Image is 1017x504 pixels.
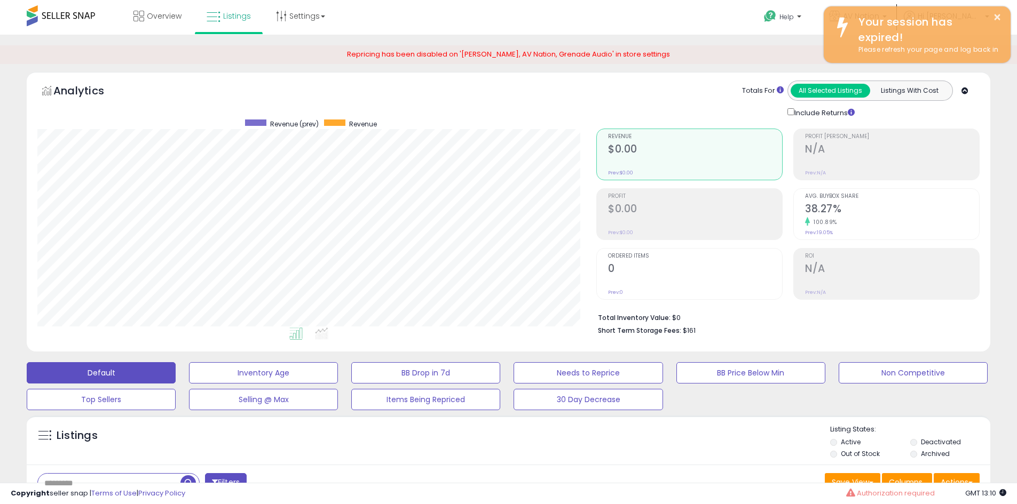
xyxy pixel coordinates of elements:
strong: Copyright [11,488,50,498]
div: Your session has expired! [850,14,1003,45]
span: $161 [683,325,696,335]
p: Listing States: [830,425,990,435]
span: Profit [608,194,782,199]
span: Revenue [608,134,782,140]
h5: Analytics [53,83,125,101]
small: Prev: 19.05% [805,229,833,236]
h2: 38.27% [805,203,979,217]
small: Prev: $0.00 [608,170,633,176]
button: × [993,11,1002,24]
button: Inventory Age [189,362,338,383]
span: Revenue (prev) [270,119,319,129]
i: Get Help [763,10,777,23]
span: Ordered Items [608,253,782,259]
small: Prev: $0.00 [608,229,633,236]
button: Selling @ Max [189,389,338,410]
b: Short Term Storage Fees: [598,326,681,335]
h2: N/A [805,143,979,157]
h2: $0.00 [608,203,782,217]
a: Help [755,2,812,35]
label: Archived [921,449,950,458]
span: Profit [PERSON_NAME] [805,134,979,140]
button: Top Sellers [27,389,176,410]
span: ROI [805,253,979,259]
label: Out of Stock [841,449,880,458]
a: Terms of Use [91,488,137,498]
div: seller snap | | [11,489,185,499]
button: BB Price Below Min [676,362,825,383]
button: All Selected Listings [791,84,870,98]
small: Prev: 0 [608,289,623,295]
span: Overview [147,11,182,21]
label: Deactivated [921,437,961,446]
button: BB Drop in 7d [351,362,500,383]
button: Needs to Reprice [514,362,663,383]
a: Privacy Policy [138,488,185,498]
li: $0 [598,310,972,323]
small: Prev: N/A [805,170,826,176]
span: Avg. Buybox Share [805,194,979,199]
div: Include Returns [779,106,868,118]
small: Prev: N/A [805,289,826,295]
div: Totals For [742,86,784,96]
h2: $0.00 [608,143,782,157]
b: Total Inventory Value: [598,313,671,322]
h2: 0 [608,262,782,277]
div: Please refresh your page and log back in [850,45,1003,55]
small: 100.89% [810,218,837,226]
button: Listings With Cost [870,84,949,98]
h5: Listings [57,428,98,443]
button: Default [27,362,176,383]
span: Listings [223,11,251,21]
span: Revenue [349,119,377,129]
button: Non Competitive [839,362,988,383]
span: 2025-08-18 13:10 GMT [965,488,1006,498]
h2: N/A [805,262,979,277]
span: Help [779,12,794,21]
button: Items Being Repriced [351,389,500,410]
label: Active [841,437,861,446]
span: Repricing has been disabled on '[PERSON_NAME], AV Nation, Grenade Audio' in store settings [347,49,670,59]
button: 30 Day Decrease [514,389,663,410]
